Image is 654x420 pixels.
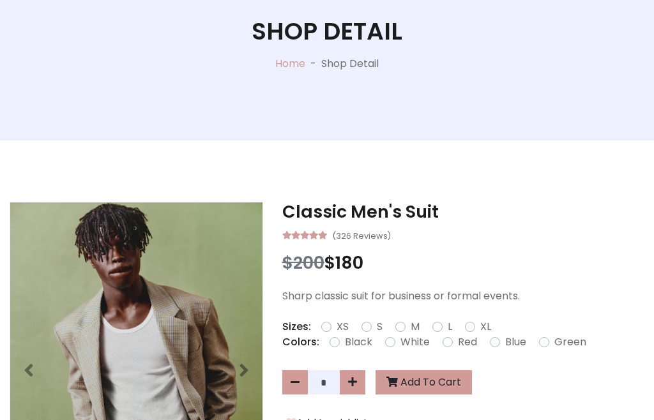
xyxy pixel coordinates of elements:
[335,251,363,274] span: 180
[458,334,477,350] label: Red
[554,334,586,350] label: Green
[305,56,321,71] p: -
[448,319,452,334] label: L
[480,319,491,334] label: XL
[282,289,644,304] p: Sharp classic suit for business or formal events.
[275,56,305,71] a: Home
[337,319,349,334] label: XS
[252,17,402,46] h1: Shop Detail
[282,251,324,274] span: $200
[345,334,372,350] label: Black
[282,202,644,222] h3: Classic Men's Suit
[332,227,391,243] small: (326 Reviews)
[505,334,526,350] label: Blue
[282,319,311,334] p: Sizes:
[400,334,430,350] label: White
[321,56,379,71] p: Shop Detail
[376,370,472,394] button: Add To Cart
[282,253,644,273] h3: $
[282,334,319,350] p: Colors:
[377,319,383,334] label: S
[411,319,420,334] label: M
